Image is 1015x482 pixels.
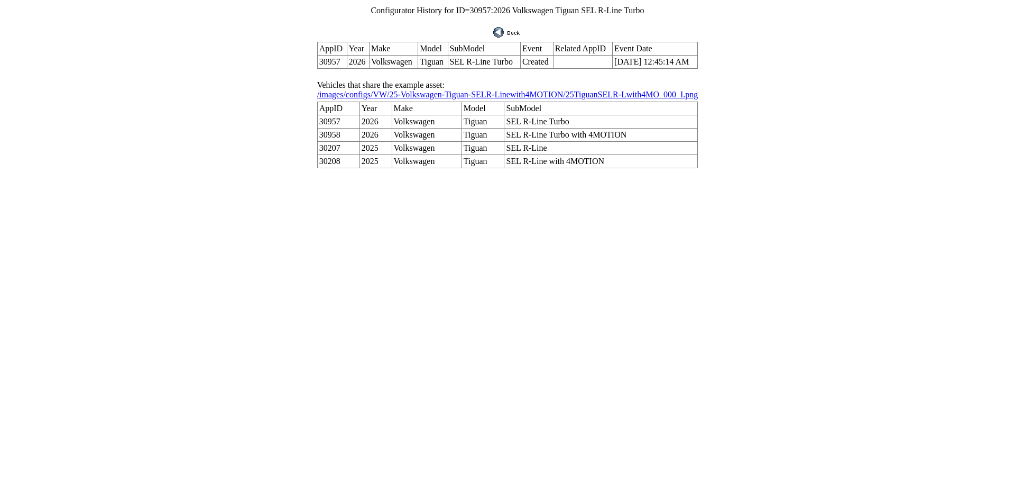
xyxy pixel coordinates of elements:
td: Volkswagen [392,129,462,142]
td: SEL R-Line Turbo with 4MOTION [504,129,698,142]
td: 2026 [347,56,369,69]
td: SEL R-Line Turbo [448,56,520,69]
td: SubModel [448,42,520,56]
td: 2026 [359,129,392,142]
td: Event [520,42,553,56]
td: Model [462,102,504,115]
td: Tiguan [462,142,504,155]
td: Created [520,56,553,69]
td: Configurator History for ID= : [317,5,699,16]
td: SEL R-Line Turbo [504,115,698,129]
td: Vehicles that share the example asset: [317,70,699,100]
td: 30207 [317,142,359,155]
td: Volkswagen [392,115,462,129]
span: Tiguan [555,6,579,15]
td: Year [359,102,392,115]
img: back.gif [493,27,522,38]
td: 30208 [317,155,359,168]
td: Tiguan [462,115,504,129]
td: 30957 [317,115,359,129]
td: Make [369,42,418,56]
td: [DATE] 12:45:14 AM [613,56,698,69]
td: 2025 [359,155,392,168]
td: 2026 [359,115,392,129]
span: 30957 [470,6,491,15]
td: AppID [317,42,347,56]
td: Make [392,102,462,115]
td: SubModel [504,102,698,115]
td: SEL R-Line [504,142,698,155]
td: Tiguan [462,155,504,168]
td: Year [347,42,369,56]
span: 2026 [493,6,510,15]
span: Volkswagen [512,6,553,15]
td: AppID [317,102,359,115]
td: Volkswagen [392,155,462,168]
td: Tiguan [418,56,448,69]
td: 30958 [317,129,359,142]
td: Volkswagen [392,142,462,155]
span: SEL R-Line Turbo [581,6,644,15]
td: Volkswagen [369,56,418,69]
a: /images/configs/VW/25-Volkswagen-Tiguan-SELR-Linewith4MOTION/25TiguanSELR-Lwith4MO_000_I.png [317,90,698,99]
td: Tiguan [462,129,504,142]
td: Related AppID [553,42,612,56]
td: 30957 [317,56,347,69]
td: Event Date [613,42,698,56]
td: Model [418,42,448,56]
td: 2025 [359,142,392,155]
td: SEL R-Line with 4MOTION [504,155,698,168]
